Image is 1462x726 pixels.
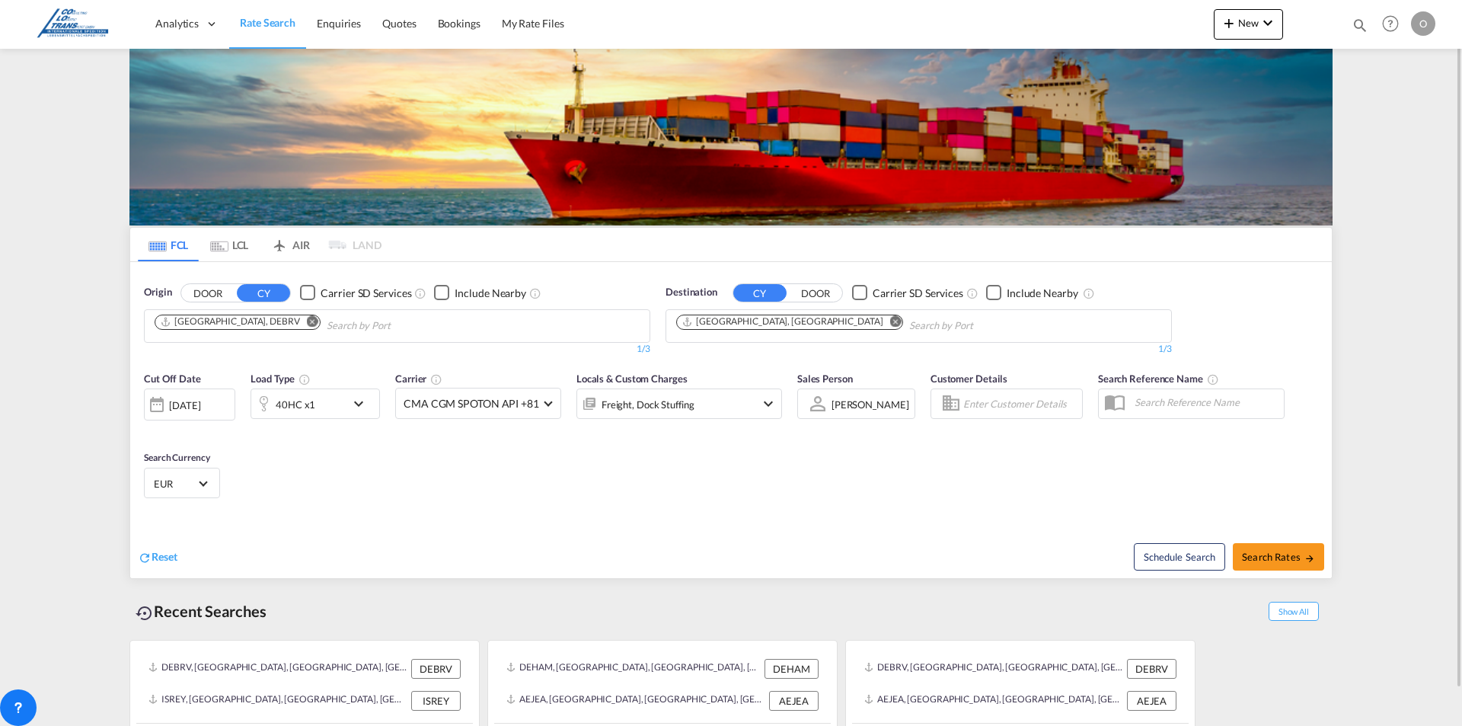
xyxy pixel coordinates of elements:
span: Help [1377,11,1403,37]
button: CY [237,284,290,302]
md-checkbox: Checkbox No Ink [852,285,963,301]
div: 40HC x1icon-chevron-down [251,389,380,419]
div: AEJEA [1127,691,1176,711]
img: f04a3d10673c11ed8b410b39241415e1.png [23,7,126,41]
div: DEHAM, Hamburg, Germany, Western Europe, Europe [506,659,761,679]
div: icon-refreshReset [138,549,177,566]
md-tab-item: LCL [199,228,260,261]
div: [DATE] [169,398,200,412]
div: DEHAM [765,659,819,679]
div: O [1411,11,1435,36]
md-icon: Your search will be saved by the below given name [1207,373,1219,385]
div: Include Nearby [1007,286,1078,301]
div: Carrier SD Services [873,286,963,301]
div: Bremerhaven, DEBRV [160,315,300,328]
md-icon: icon-information-outline [298,373,311,385]
span: Show All [1269,602,1319,621]
span: Carrier [395,373,442,385]
div: ISREY [411,691,461,711]
div: DEBRV, Bremerhaven, Germany, Western Europe, Europe [148,659,407,679]
md-chips-wrap: Chips container. Use arrow keys to select chips. [152,310,477,338]
div: ISREY, Reykjavik, Iceland, Northern Europe, Europe [148,691,407,711]
div: Recent Searches [129,594,273,628]
span: Sales Person [797,373,853,385]
input: Chips input. [327,314,471,338]
div: icon-magnify [1352,17,1368,40]
md-icon: icon-refresh [138,551,152,564]
span: CMA CGM SPOTON API +81 [404,396,539,411]
span: Cut Off Date [144,373,201,385]
span: Search Currency [144,452,210,463]
span: Reset [152,550,177,563]
md-icon: Unchecked: Search for CY (Container Yard) services for all selected carriers.Checked : Search for... [414,287,426,299]
md-icon: Unchecked: Ignores neighbouring ports when fetching rates.Checked : Includes neighbouring ports w... [1083,287,1095,299]
div: Include Nearby [455,286,526,301]
input: Enter Customer Details [963,392,1077,415]
span: Destination [666,285,717,300]
button: DOOR [181,284,235,302]
span: Bookings [438,17,480,30]
div: OriginDOOR CY Checkbox No InkUnchecked: Search for CY (Container Yard) services for all selected ... [130,262,1332,578]
button: Remove [297,315,320,331]
div: AEJEA, Jebel Ali, United Arab Emirates, Middle East, Middle East [506,691,765,711]
div: Freight Dock Stuffingicon-chevron-down [576,389,782,419]
div: AEJEA [769,691,819,711]
md-datepicker: Select [144,419,155,440]
md-tab-item: FCL [138,228,199,261]
md-icon: icon-backup-restore [136,604,154,622]
md-icon: icon-chevron-down [759,395,777,413]
img: LCL+%26+FCL+BACKGROUND.png [129,49,1333,225]
md-checkbox: Checkbox No Ink [986,285,1078,301]
md-pagination-wrapper: Use the left and right arrow keys to navigate between tabs [138,228,381,261]
md-icon: icon-plus 400-fg [1220,14,1238,32]
md-select: Sales Person: Oliver Haase [830,393,911,415]
span: Customer Details [931,373,1007,385]
button: Search Ratesicon-arrow-right [1233,543,1324,571]
md-icon: The selected Trucker/Carrierwill be displayed in the rate results If the rates are from another f... [430,373,442,385]
md-icon: Unchecked: Ignores neighbouring ports when fetching rates.Checked : Includes neighbouring ports w... [529,287,541,299]
md-icon: icon-magnify [1352,17,1368,34]
div: Carrier SD Services [321,286,411,301]
button: DOOR [789,284,842,302]
md-checkbox: Checkbox No Ink [434,285,526,301]
div: 1/3 [666,343,1172,356]
span: Search Rates [1242,551,1315,563]
div: DEBRV [1127,659,1176,679]
button: CY [733,284,787,302]
button: icon-plus 400-fgNewicon-chevron-down [1214,9,1283,40]
div: DEBRV [411,659,461,679]
md-select: Select Currency: € EUREuro [152,472,212,494]
div: [DATE] [144,389,235,421]
span: Analytics [155,16,199,31]
div: Reykjavik, ISREY [682,315,883,328]
span: EUR [154,477,196,491]
div: DEBRV, Bremerhaven, Germany, Western Europe, Europe [864,659,1123,679]
button: Remove [879,315,902,331]
span: Search Reference Name [1098,373,1219,385]
button: Note: By default Schedule search will only considerorigin ports, destination ports and cut off da... [1134,543,1225,571]
span: Quotes [382,17,416,30]
span: Load Type [251,373,311,385]
span: My Rate Files [502,17,564,30]
md-icon: Unchecked: Search for CY (Container Yard) services for all selected carriers.Checked : Search for... [966,287,978,299]
span: Locals & Custom Charges [576,373,688,385]
div: Help [1377,11,1411,38]
input: Chips input. [909,314,1054,338]
div: 40HC x1 [276,394,315,415]
div: Press delete to remove this chip. [682,315,886,328]
md-chips-wrap: Chips container. Use arrow keys to select chips. [674,310,1060,338]
div: AEJEA, Jebel Ali, United Arab Emirates, Middle East, Middle East [864,691,1123,711]
span: Enquiries [317,17,361,30]
div: Press delete to remove this chip. [160,315,303,328]
span: Rate Search [240,16,295,29]
md-icon: icon-chevron-down [350,395,375,413]
md-icon: icon-chevron-down [1259,14,1277,32]
md-tab-item: AIR [260,228,321,261]
span: New [1220,17,1277,29]
div: [PERSON_NAME] [832,398,909,411]
span: Origin [144,285,171,300]
md-icon: icon-arrow-right [1304,553,1315,564]
div: Freight Dock Stuffing [602,394,694,415]
input: Search Reference Name [1127,391,1284,414]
